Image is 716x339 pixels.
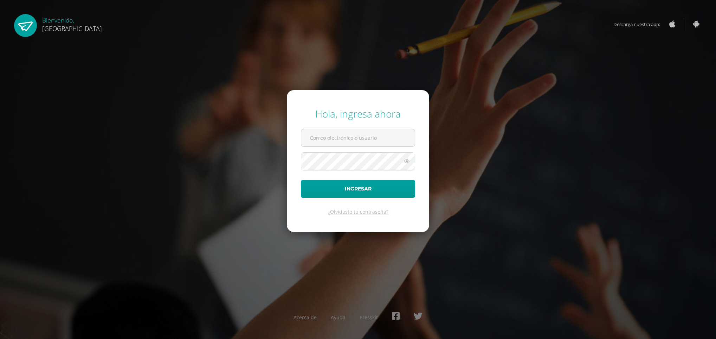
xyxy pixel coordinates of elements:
[613,18,667,31] span: Descarga nuestra app:
[360,314,378,321] a: Presskit
[294,314,317,321] a: Acerca de
[301,107,415,120] div: Hola, ingresa ahora
[331,314,346,321] a: Ayuda
[328,208,388,215] a: ¿Olvidaste tu contraseña?
[301,180,415,198] button: Ingresar
[301,129,415,146] input: Correo electrónico o usuario
[42,14,102,33] div: Bienvenido,
[42,24,102,33] span: [GEOGRAPHIC_DATA]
